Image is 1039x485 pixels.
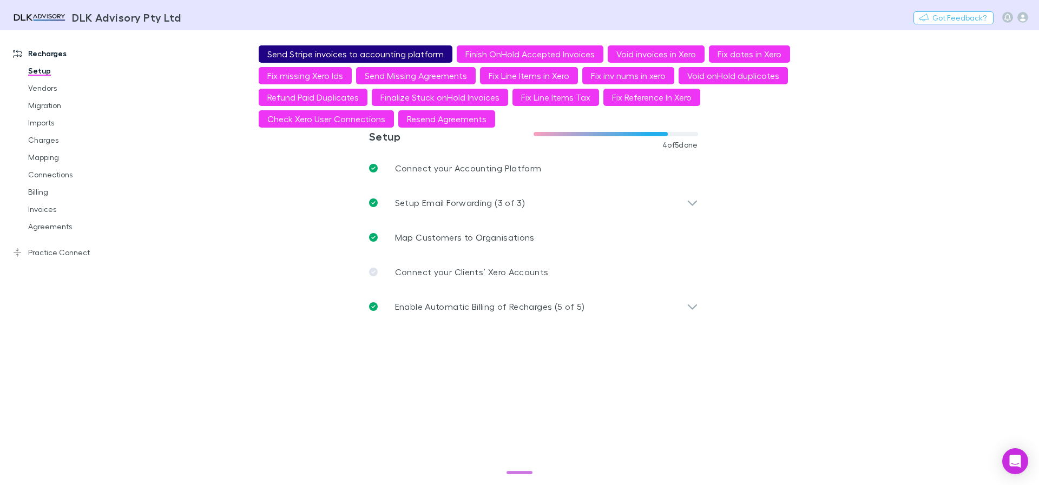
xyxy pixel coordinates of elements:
button: Refund Paid Duplicates [259,89,367,106]
button: Send Stripe invoices to accounting platform [259,45,452,63]
button: Fix inv nums in xero [582,67,674,84]
button: Fix Line Items in Xero [480,67,578,84]
a: Connect your Accounting Platform [360,151,707,185]
h3: Setup [369,130,534,143]
button: Check Xero User Connections [259,110,394,128]
a: Charges [17,131,146,149]
button: Got Feedback? [913,11,994,24]
p: Connect your Accounting Platform [395,162,542,175]
button: Void invoices in Xero [608,45,705,63]
img: DLK Advisory Pty Ltd's Logo [11,11,68,24]
a: Imports [17,114,146,131]
p: Map Customers to Organisations [395,231,535,244]
a: Connections [17,166,146,183]
button: Void onHold duplicates [679,67,788,84]
div: Enable Automatic Billing of Recharges (5 of 5) [360,289,707,324]
a: Map Customers to Organisations [360,220,707,255]
a: Practice Connect [2,244,146,261]
button: Finish OnHold Accepted Invoices [457,45,603,63]
button: Resend Agreements [398,110,495,128]
p: Setup Email Forwarding (3 of 3) [395,196,525,209]
button: Finalize Stuck onHold Invoices [372,89,508,106]
a: Migration [17,97,146,114]
h3: DLK Advisory Pty Ltd [72,11,181,24]
p: Connect your Clients’ Xero Accounts [395,265,549,278]
button: Fix missing Xero Ids [259,67,352,84]
a: Invoices [17,201,146,218]
a: Recharges [2,45,146,62]
a: Mapping [17,149,146,166]
a: Setup [17,62,146,79]
button: Fix dates in Xero [709,45,790,63]
a: DLK Advisory Pty Ltd [4,4,187,30]
a: Billing [17,183,146,201]
button: Fix Reference In Xero [603,89,700,106]
a: Vendors [17,79,146,97]
button: Fix Line Items Tax [512,89,599,106]
a: Connect your Clients’ Xero Accounts [360,255,707,289]
button: Send Missing Agreements [356,67,476,84]
div: Setup Email Forwarding (3 of 3) [360,185,707,220]
div: Open Intercom Messenger [1002,448,1028,474]
span: 4 of 5 done [662,141,698,149]
a: Agreements [17,218,146,235]
p: Enable Automatic Billing of Recharges (5 of 5) [395,300,585,313]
